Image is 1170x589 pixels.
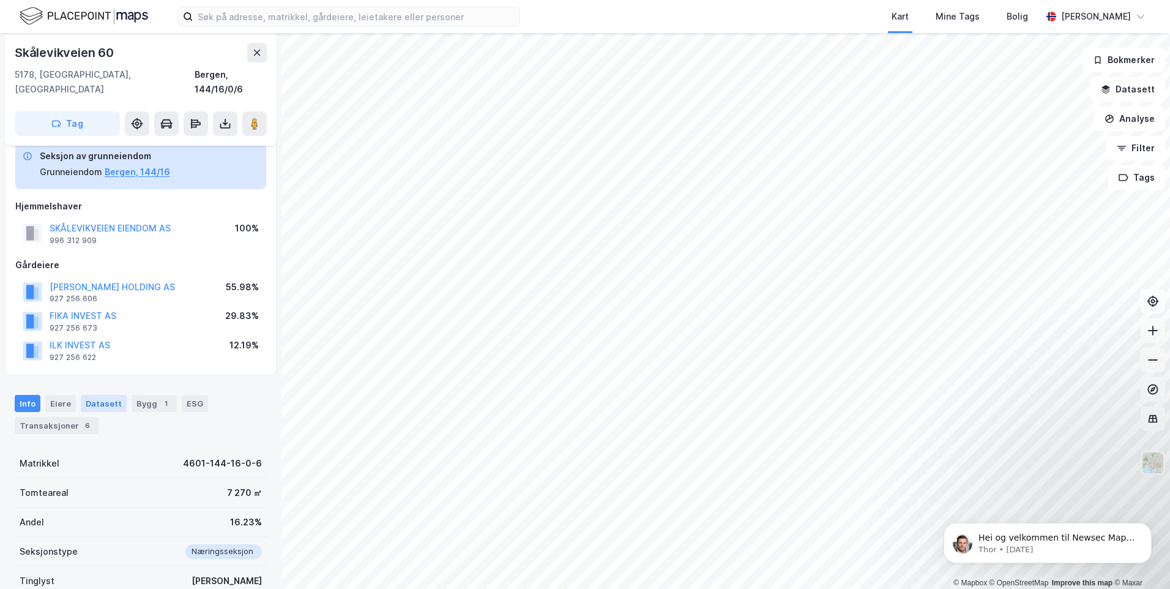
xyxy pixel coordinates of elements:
div: [PERSON_NAME] [1061,9,1131,24]
input: Søk på adresse, matrikkel, gårdeiere, leietakere eller personer [193,7,520,26]
div: Seksjon av grunneiendom [40,149,170,163]
div: Gårdeiere [15,258,266,272]
div: 12.19% [229,338,259,353]
div: 1 [160,397,172,410]
div: 7 270 ㎡ [227,486,262,500]
div: 996 312 909 [50,236,97,246]
div: Tomteareal [20,486,69,500]
div: [PERSON_NAME] [192,574,262,588]
div: 4601-144-16-0-6 [183,456,262,471]
div: Datasett [81,395,127,412]
div: Andel [20,515,44,530]
div: 927 256 673 [50,323,97,333]
div: Skålevikveien 60 [15,43,116,62]
div: 6 [81,419,94,432]
div: Bygg [132,395,177,412]
div: ESG [182,395,208,412]
a: Mapbox [953,579,987,587]
div: Seksjonstype [20,544,78,559]
div: Bergen, 144/16/0/6 [195,67,267,97]
div: Grunneiendom [40,165,102,179]
div: 927 256 622 [50,353,96,362]
img: Z [1141,451,1164,475]
button: Filter [1106,136,1165,160]
div: Info [15,395,40,412]
div: Matrikkel [20,456,59,471]
a: Improve this map [1052,579,1112,587]
div: Transaksjoner [15,417,99,434]
div: 100% [235,221,259,236]
button: Tags [1108,165,1165,190]
div: Bolig [1007,9,1028,24]
div: Tinglyst [20,574,54,588]
div: 927 256 606 [50,294,97,304]
div: Eiere [45,395,76,412]
div: 55.98% [226,280,259,294]
button: Analyse [1094,107,1165,131]
button: Tag [15,111,120,136]
iframe: Intercom notifications message [925,497,1170,583]
div: 5178, [GEOGRAPHIC_DATA], [GEOGRAPHIC_DATA] [15,67,195,97]
div: Kart [892,9,909,24]
a: OpenStreetMap [989,579,1049,587]
div: 29.83% [225,309,259,323]
button: Datasett [1090,77,1165,102]
img: logo.f888ab2527a4732fd821a326f86c7f29.svg [20,6,148,27]
button: Bokmerker [1082,48,1165,72]
div: Mine Tags [936,9,980,24]
div: Hjemmelshaver [15,199,266,214]
div: 16.23% [230,515,262,530]
button: Bergen, 144/16 [105,165,170,179]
